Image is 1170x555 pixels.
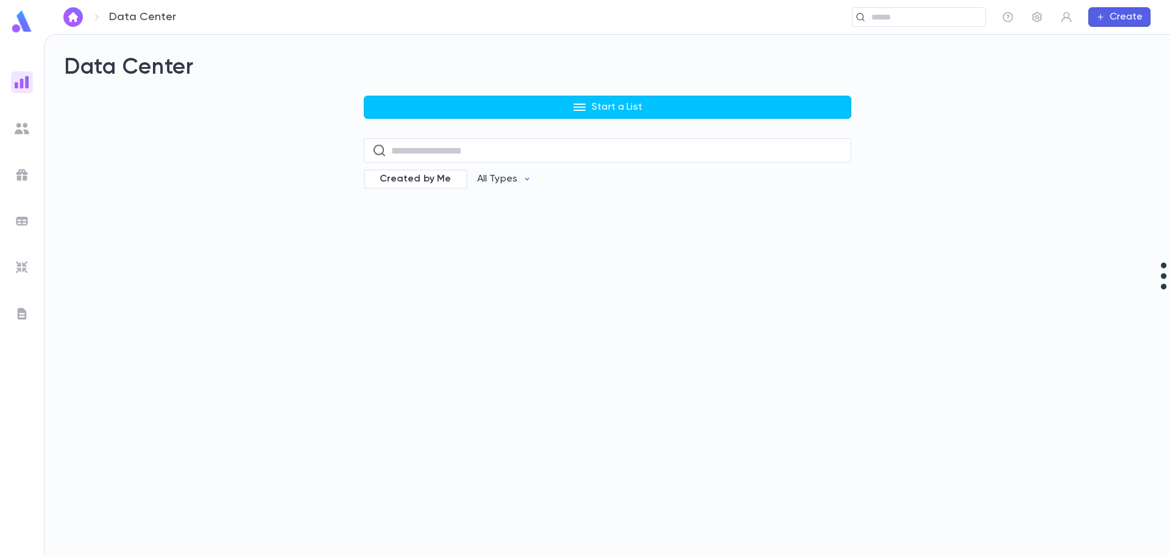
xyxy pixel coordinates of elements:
span: Created by Me [372,173,459,185]
p: Start a List [592,101,642,113]
button: Start a List [364,96,851,119]
button: Create [1088,7,1150,27]
img: students_grey.60c7aba0da46da39d6d829b817ac14fc.svg [15,121,29,136]
img: home_white.a664292cf8c1dea59945f0da9f25487c.svg [66,12,80,22]
img: batches_grey.339ca447c9d9533ef1741baa751efc33.svg [15,214,29,228]
img: reports_gradient.dbe2566a39951672bc459a78b45e2f92.svg [15,75,29,90]
img: logo [10,10,34,34]
img: campaigns_grey.99e729a5f7ee94e3726e6486bddda8f1.svg [15,168,29,182]
div: Created by Me [364,169,467,189]
button: All Types [467,168,542,191]
img: letters_grey.7941b92b52307dd3b8a917253454ce1c.svg [15,306,29,321]
img: imports_grey.530a8a0e642e233f2baf0ef88e8c9fcb.svg [15,260,29,275]
p: Data Center [109,10,176,24]
h2: Data Center [64,54,1150,81]
p: All Types [477,173,517,185]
